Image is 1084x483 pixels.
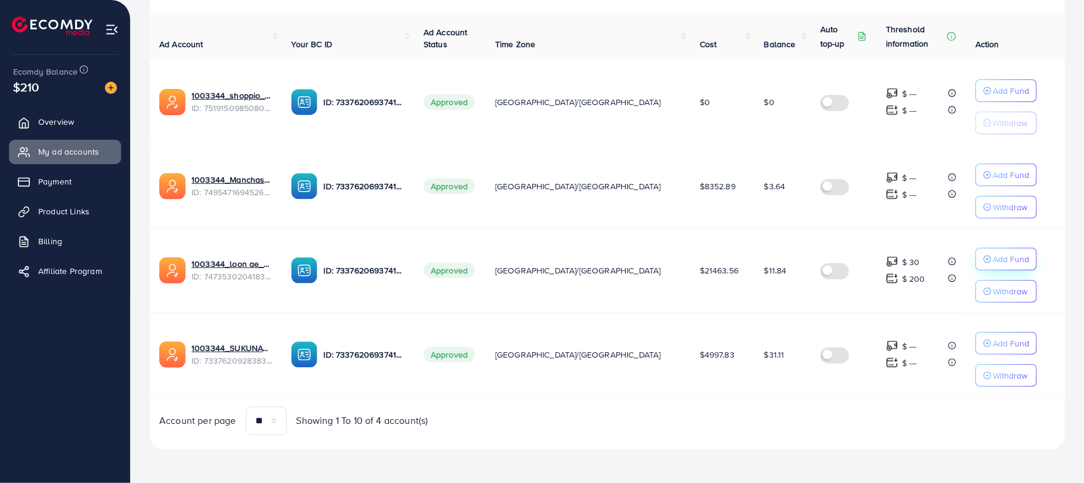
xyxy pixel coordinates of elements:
[902,87,917,101] p: $ ---
[291,173,317,199] img: ic-ba-acc.ded83a64.svg
[323,95,404,109] p: ID: 7337620693741338625
[902,103,917,118] p: $ ---
[105,23,119,36] img: menu
[993,84,1029,98] p: Add Fund
[975,164,1037,186] button: Add Fund
[291,257,317,284] img: ic-ba-acc.ded83a64.svg
[159,414,236,427] span: Account per page
[902,187,917,202] p: $ ---
[975,248,1037,270] button: Add Fund
[495,96,661,108] span: [GEOGRAPHIC_DATA]/[GEOGRAPHIC_DATA]
[764,96,774,108] span: $0
[9,170,121,193] a: Payment
[38,235,62,247] span: Billing
[495,180,661,192] span: [GEOGRAPHIC_DATA]/[GEOGRAPHIC_DATA]
[886,22,944,51] p: Threshold information
[159,257,186,284] img: ic-ads-acc.e4c84228.svg
[323,347,404,362] p: ID: 7337620693741338625
[902,339,917,353] p: $ ---
[495,264,661,276] span: [GEOGRAPHIC_DATA]/[GEOGRAPHIC_DATA]
[902,272,925,286] p: $ 200
[700,349,734,361] span: $4997.83
[192,186,272,198] span: ID: 7495471694526988304
[323,179,404,193] p: ID: 7337620693741338625
[902,171,917,185] p: $ ---
[975,332,1037,355] button: Add Fund
[192,270,272,282] span: ID: 7473530204183674896
[495,349,661,361] span: [GEOGRAPHIC_DATA]/[GEOGRAPHIC_DATA]
[993,116,1027,130] p: Withdraw
[764,38,796,50] span: Balance
[159,38,203,50] span: Ad Account
[424,347,475,362] span: Approved
[38,205,89,217] span: Product Links
[192,258,272,282] div: <span class='underline'>1003344_loon ae_1740066863007</span></br>7473530204183674896
[159,89,186,115] img: ic-ads-acc.e4c84228.svg
[764,349,785,361] span: $31.11
[192,355,272,367] span: ID: 7337620928383565826
[975,280,1037,303] button: Withdraw
[192,174,272,186] a: 1003344_Manchaster_1745175503024
[13,66,78,78] span: Ecomdy Balance
[9,259,121,283] a: Affiliate Program
[764,264,787,276] span: $11.84
[993,368,1027,383] p: Withdraw
[424,94,475,110] span: Approved
[424,263,475,278] span: Approved
[38,146,99,158] span: My ad accounts
[902,255,920,269] p: $ 30
[9,199,121,223] a: Product Links
[975,79,1037,102] button: Add Fund
[323,263,404,278] p: ID: 7337620693741338625
[424,179,475,194] span: Approved
[159,342,186,368] img: ic-ads-acc.e4c84228.svg
[192,342,272,354] a: 1003344_SUKUNAT_1708423019062
[993,168,1029,182] p: Add Fund
[993,336,1029,350] p: Add Fund
[886,104,898,116] img: top-up amount
[105,82,117,94] img: image
[902,356,917,370] p: $ ---
[886,340,898,352] img: top-up amount
[159,173,186,199] img: ic-ads-acc.e4c84228.svg
[886,87,898,100] img: top-up amount
[12,17,92,35] img: logo
[297,414,428,427] span: Showing 1 To 10 of 4 account(s)
[764,180,786,192] span: $3.64
[13,78,39,96] span: $210
[192,342,272,367] div: <span class='underline'>1003344_SUKUNAT_1708423019062</span></br>7337620928383565826
[192,90,272,101] a: 1003344_shoppio_1750688962312
[291,38,332,50] span: Your BC ID
[700,180,736,192] span: $8352.89
[291,89,317,115] img: ic-ba-acc.ded83a64.svg
[975,112,1037,134] button: Withdraw
[886,272,898,285] img: top-up amount
[886,188,898,201] img: top-up amount
[9,140,121,164] a: My ad accounts
[886,171,898,184] img: top-up amount
[424,26,468,50] span: Ad Account Status
[886,256,898,268] img: top-up amount
[38,176,72,187] span: Payment
[993,200,1027,214] p: Withdraw
[38,116,74,128] span: Overview
[993,252,1029,266] p: Add Fund
[975,196,1037,219] button: Withdraw
[975,38,999,50] span: Action
[993,284,1027,299] p: Withdraw
[9,110,121,134] a: Overview
[700,264,739,276] span: $21463.56
[700,96,710,108] span: $0
[192,258,272,270] a: 1003344_loon ae_1740066863007
[192,90,272,114] div: <span class='underline'>1003344_shoppio_1750688962312</span></br>7519150985080684551
[291,342,317,368] img: ic-ba-acc.ded83a64.svg
[886,356,898,369] img: top-up amount
[9,229,121,253] a: Billing
[495,38,535,50] span: Time Zone
[38,265,102,277] span: Affiliate Program
[820,22,855,51] p: Auto top-up
[192,174,272,198] div: <span class='underline'>1003344_Manchaster_1745175503024</span></br>7495471694526988304
[700,38,717,50] span: Cost
[192,102,272,114] span: ID: 7519150985080684551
